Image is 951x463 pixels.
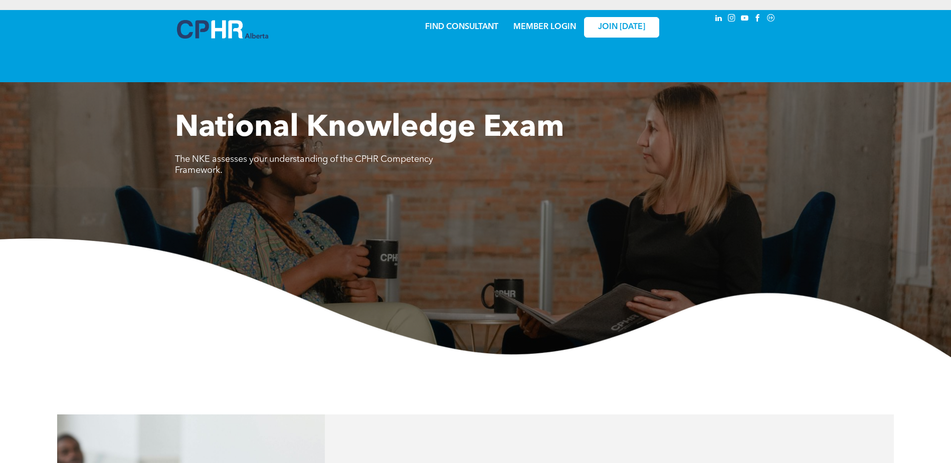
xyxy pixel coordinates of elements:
[766,13,777,26] a: Social network
[726,13,737,26] a: instagram
[175,113,564,143] span: National Knowledge Exam
[598,23,645,32] span: JOIN [DATE]
[584,17,659,38] a: JOIN [DATE]
[752,13,764,26] a: facebook
[513,23,576,31] a: MEMBER LOGIN
[425,23,498,31] a: FIND CONSULTANT
[739,13,750,26] a: youtube
[713,13,724,26] a: linkedin
[175,155,433,175] span: The NKE assesses your understanding of the CPHR Competency Framework.
[177,20,268,39] img: A blue and white logo for cp alberta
